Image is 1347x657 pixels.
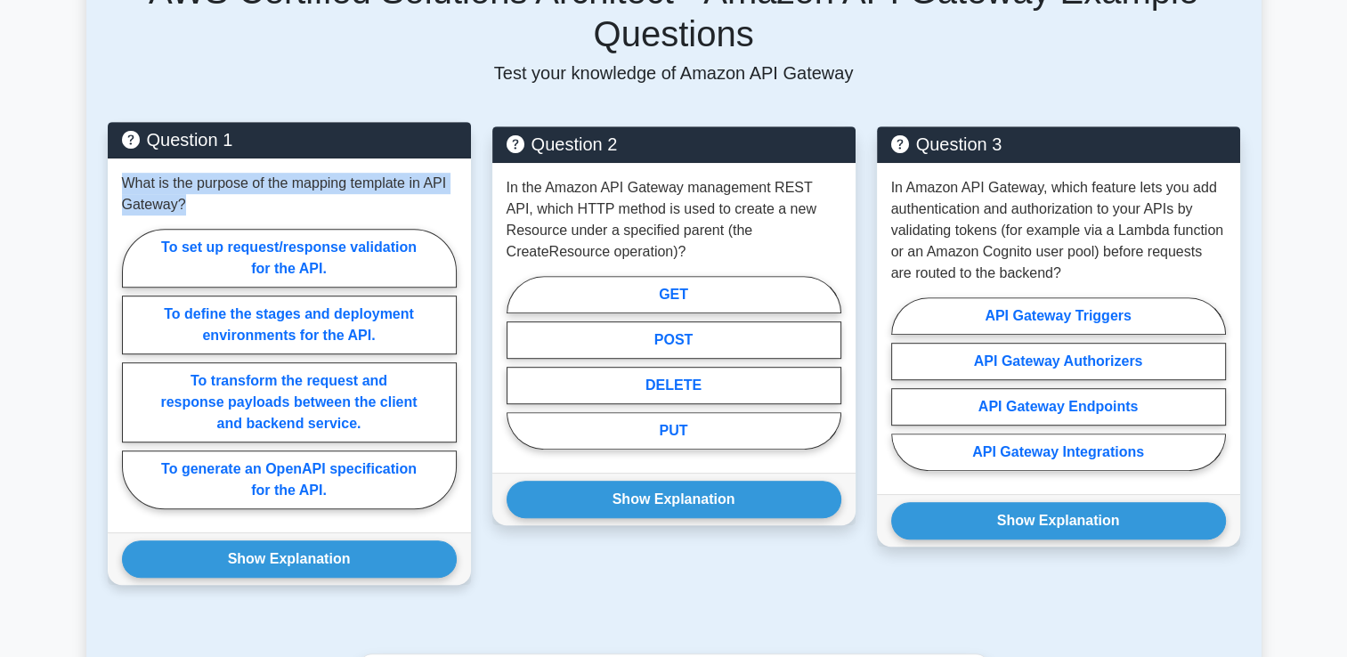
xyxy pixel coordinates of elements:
[122,540,457,578] button: Show Explanation
[891,434,1226,471] label: API Gateway Integrations
[122,229,457,288] label: To set up request/response validation for the API.
[507,321,841,359] label: POST
[891,388,1226,426] label: API Gateway Endpoints
[122,173,457,215] p: What is the purpose of the mapping template in API Gateway?
[507,412,841,450] label: PUT
[507,276,841,313] label: GET
[507,134,841,155] h5: Question 2
[891,134,1226,155] h5: Question 3
[108,62,1240,84] p: Test your knowledge of Amazon API Gateway
[507,367,841,404] label: DELETE
[891,343,1226,380] label: API Gateway Authorizers
[122,296,457,354] label: To define the stages and deployment environments for the API.
[891,502,1226,539] button: Show Explanation
[507,481,841,518] button: Show Explanation
[122,362,457,442] label: To transform the request and response payloads between the client and backend service.
[122,129,457,150] h5: Question 1
[891,297,1226,335] label: API Gateway Triggers
[891,177,1226,284] p: In Amazon API Gateway, which feature lets you add authentication and authorization to your APIs b...
[122,450,457,509] label: To generate an OpenAPI specification for the API.
[507,177,841,263] p: In the Amazon API Gateway management REST API, which HTTP method is used to create a new Resource...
